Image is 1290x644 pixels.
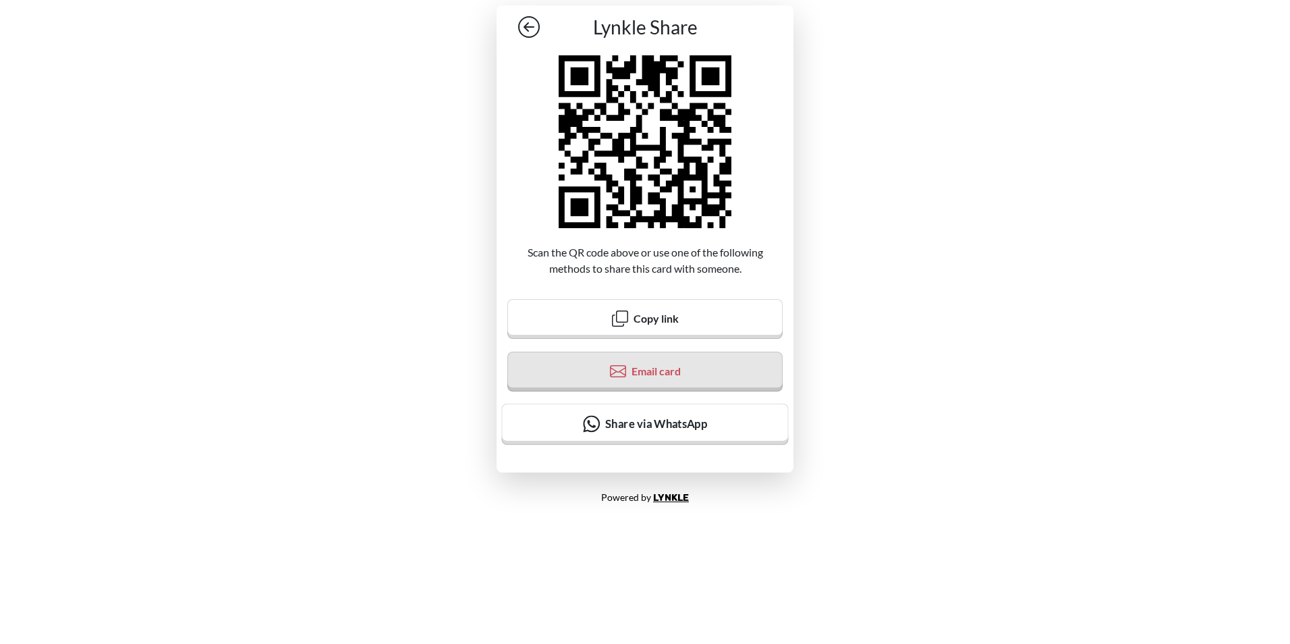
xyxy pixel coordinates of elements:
[632,365,681,377] span: Email card
[501,404,788,446] button: Share via WhatsApp
[653,492,689,504] a: Lynkle
[634,312,679,325] span: Copy link
[507,16,783,39] a: Lynkle Share
[507,352,783,392] button: Email card
[605,417,707,430] span: Share via WhatsApp
[507,299,783,339] button: Copy link
[601,491,689,503] small: Powered by
[507,228,783,277] p: Scan the QR code above or use one of the following methods to share this card with someone.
